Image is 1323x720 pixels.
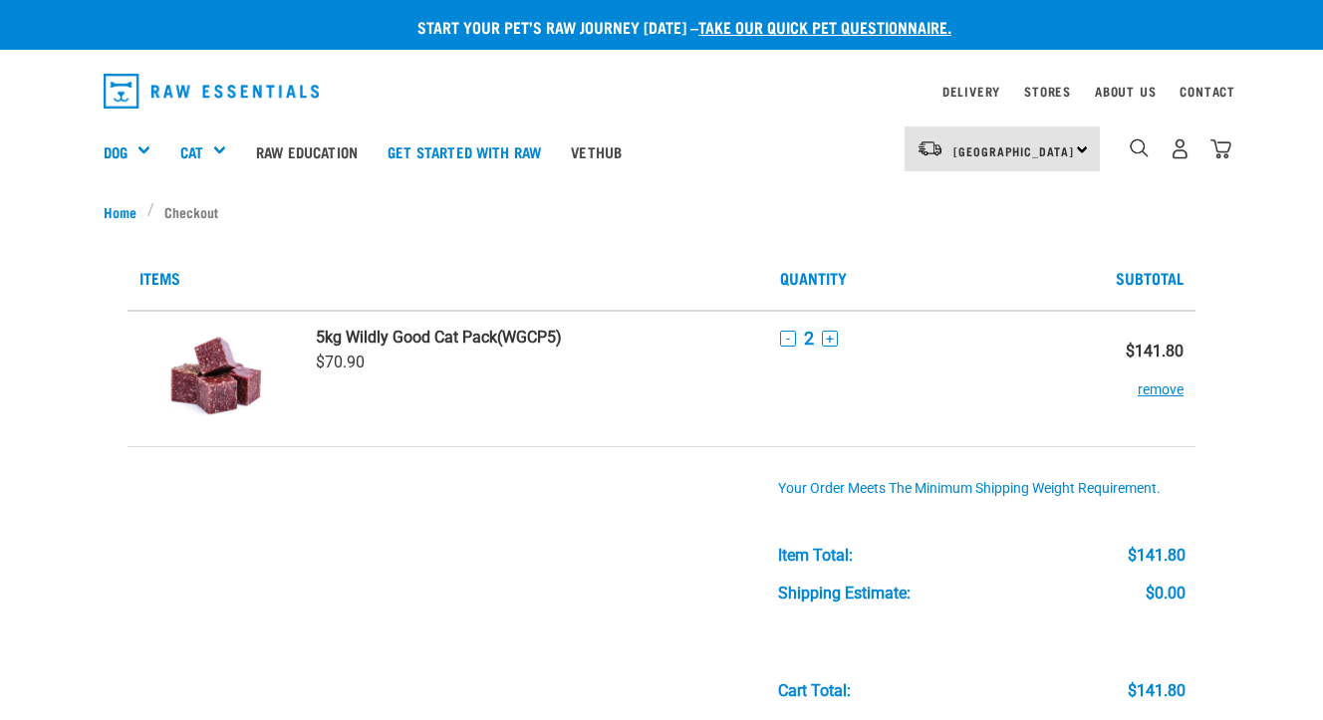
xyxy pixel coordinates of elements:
nav: dropdown navigation [88,66,1235,117]
span: 2 [804,328,814,349]
img: home-icon@2x.png [1210,138,1231,159]
img: home-icon-1@2x.png [1130,138,1149,157]
img: Wildly Good Cat Pack [164,328,267,430]
th: Subtotal [1089,246,1195,311]
button: remove [1138,360,1184,399]
span: $70.90 [316,353,365,371]
a: Delivery [942,88,1000,95]
nav: breadcrumbs [104,201,1219,222]
div: $0.00 [1146,585,1186,602]
img: user.png [1170,138,1191,159]
th: Quantity [768,246,1089,311]
strong: 5kg Wildly Good Cat Pack [316,328,497,347]
div: Your order meets the minimum shipping weight requirement. [778,481,1185,497]
div: $141.80 [1128,682,1186,700]
button: + [822,331,838,347]
a: About Us [1095,88,1156,95]
span: [GEOGRAPHIC_DATA] [953,147,1074,154]
a: Home [104,201,147,222]
div: $141.80 [1128,547,1186,565]
a: Raw Education [241,112,373,191]
button: - [780,331,796,347]
td: $141.80 [1089,311,1195,447]
img: Raw Essentials Logo [104,74,319,109]
img: van-moving.png [917,139,943,157]
a: Stores [1024,88,1071,95]
a: 5kg Wildly Good Cat Pack(WGCP5) [316,328,756,347]
a: Cat [180,140,203,163]
a: Get started with Raw [373,112,556,191]
div: Shipping Estimate: [778,585,911,602]
div: Item Total: [778,547,853,565]
a: Dog [104,140,128,163]
a: take our quick pet questionnaire. [698,22,951,31]
a: Contact [1180,88,1235,95]
div: Cart total: [778,682,851,700]
a: Vethub [556,112,637,191]
th: Items [128,246,768,311]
